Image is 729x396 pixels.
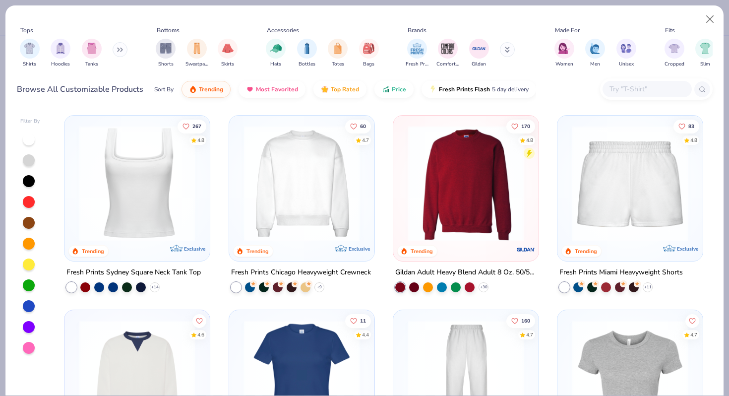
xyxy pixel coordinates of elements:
button: Fresh Prints Flash5 day delivery [422,81,536,98]
span: Gildan [472,61,486,68]
div: Fresh Prints Sydney Square Neck Tank Top [66,266,201,279]
button: Top Rated [313,81,366,98]
img: Hats Image [270,43,282,54]
button: Close [701,10,720,29]
button: filter button [616,39,636,68]
button: Like [685,314,699,328]
button: Like [178,119,206,133]
div: filter for Men [585,39,605,68]
span: 170 [521,124,530,129]
img: Comfort Colors Image [440,41,455,56]
button: Like [673,119,699,133]
span: Price [392,85,406,93]
button: filter button [266,39,286,68]
div: filter for Fresh Prints [406,39,428,68]
img: af8dff09-eddf-408b-b5dc-51145765dcf2 [567,125,693,241]
span: Unisex [619,61,634,68]
div: 4.7 [526,331,533,338]
button: filter button [297,39,317,68]
span: 5 day delivery [492,84,529,95]
button: filter button [359,39,379,68]
button: Like [192,314,206,328]
button: filter button [436,39,459,68]
button: filter button [185,39,208,68]
img: Skirts Image [222,43,234,54]
button: filter button [585,39,605,68]
span: Hoodies [51,61,70,68]
div: filter for Skirts [218,39,238,68]
div: 4.7 [690,331,697,338]
div: 4.4 [362,331,368,338]
div: filter for Hats [266,39,286,68]
span: Cropped [665,61,684,68]
img: Totes Image [332,43,343,54]
span: 160 [521,318,530,323]
span: Men [590,61,600,68]
img: Women Image [558,43,570,54]
img: Tanks Image [86,43,97,54]
div: filter for Hoodies [51,39,70,68]
img: flash.gif [429,85,437,93]
div: Bottoms [157,26,180,35]
button: filter button [20,39,40,68]
div: 4.7 [362,136,368,144]
img: c7b025ed-4e20-46ac-9c52-55bc1f9f47df [403,125,529,241]
div: Gildan Adult Heavy Blend Adult 8 Oz. 50/50 Fleece Crew [395,266,537,279]
span: Bags [363,61,374,68]
div: filter for Unisex [616,39,636,68]
span: Fresh Prints Flash [439,85,490,93]
img: Men Image [590,43,601,54]
button: Like [345,119,370,133]
span: Skirts [221,61,234,68]
div: Made For [555,26,580,35]
img: Unisex Image [620,43,632,54]
img: Gildan Image [472,41,486,56]
img: Bags Image [363,43,374,54]
button: filter button [554,39,574,68]
img: TopRated.gif [321,85,329,93]
div: filter for Comfort Colors [436,39,459,68]
img: Shirts Image [24,43,35,54]
img: trending.gif [189,85,197,93]
img: Slim Image [700,43,711,54]
span: Women [555,61,573,68]
div: 4.8 [197,136,204,144]
img: Gildan logo [516,240,536,260]
span: + 14 [151,284,159,290]
button: Price [374,81,414,98]
div: Filter By [20,118,40,125]
div: Sort By [154,85,174,94]
button: Like [506,119,535,133]
span: Hats [270,61,281,68]
div: filter for Sweatpants [185,39,208,68]
img: most_fav.gif [246,85,254,93]
img: Cropped Image [668,43,680,54]
img: Shorts Image [160,43,172,54]
span: 11 [360,318,365,323]
span: Fresh Prints [406,61,428,68]
button: filter button [82,39,102,68]
img: Bottles Image [302,43,312,54]
img: 9145e166-e82d-49ae-94f7-186c20e691c9 [364,125,490,241]
div: filter for Tanks [82,39,102,68]
span: Totes [332,61,344,68]
div: filter for Cropped [665,39,684,68]
div: filter for Totes [328,39,348,68]
div: Fits [665,26,675,35]
div: filter for Slim [695,39,715,68]
div: Tops [20,26,33,35]
div: Accessories [267,26,299,35]
span: 267 [192,124,201,129]
button: Trending [182,81,231,98]
div: 4.8 [526,136,533,144]
input: Try "T-Shirt" [608,83,685,95]
span: + 9 [317,284,322,290]
span: Exclusive [677,246,698,252]
div: filter for Bags [359,39,379,68]
img: Fresh Prints Image [410,41,425,56]
button: Most Favorited [239,81,305,98]
div: Fresh Prints Chicago Heavyweight Crewneck [231,266,371,279]
span: + 11 [644,284,652,290]
span: 60 [360,124,365,129]
button: filter button [328,39,348,68]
